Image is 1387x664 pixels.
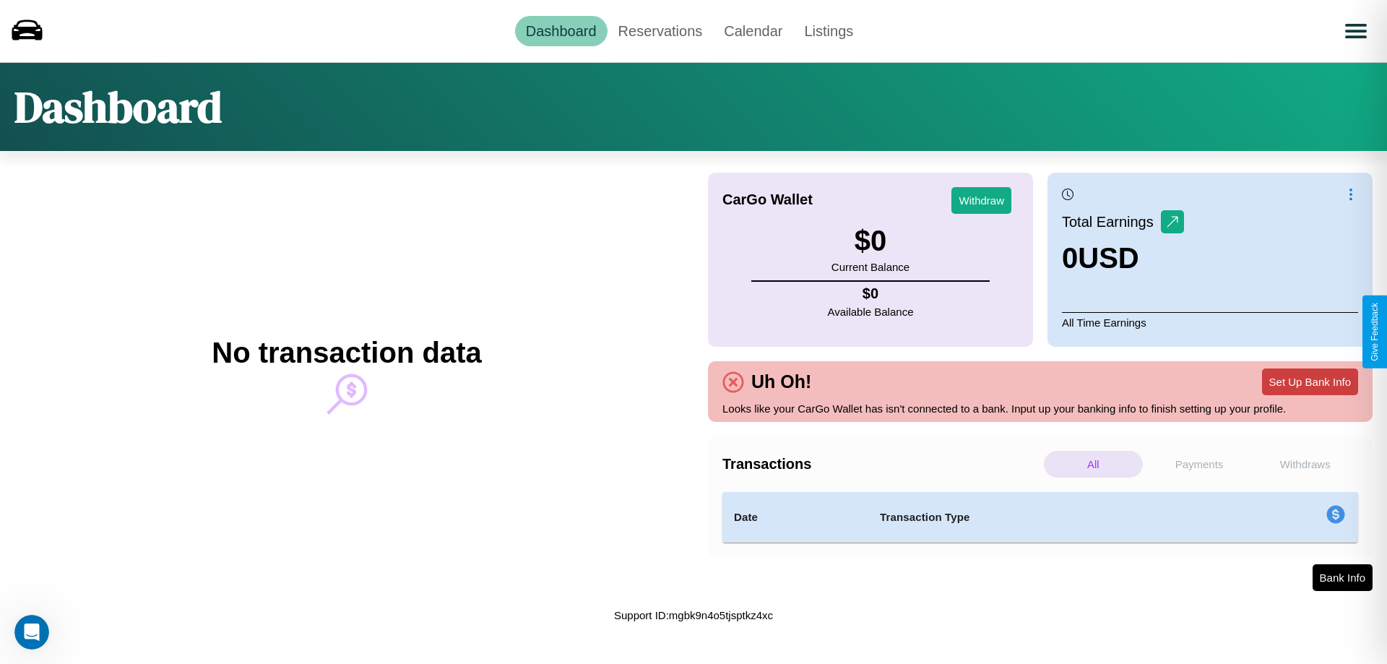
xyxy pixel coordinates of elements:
[1150,451,1249,478] p: Payments
[722,191,813,208] h4: CarGo Wallet
[14,615,49,650] iframe: Intercom live chat
[828,302,914,322] p: Available Balance
[1256,451,1354,478] p: Withdraws
[608,16,714,46] a: Reservations
[1044,451,1143,478] p: All
[1370,303,1380,361] div: Give Feedback
[1062,209,1161,235] p: Total Earnings
[713,16,793,46] a: Calendar
[1062,312,1358,332] p: All Time Earnings
[515,16,608,46] a: Dashboard
[212,337,481,369] h2: No transaction data
[614,605,773,625] p: Support ID: mgbk9n4o5tjsptkz4xc
[880,509,1208,526] h4: Transaction Type
[828,285,914,302] h4: $ 0
[1062,242,1184,275] h3: 0 USD
[1313,564,1373,591] button: Bank Info
[14,77,222,137] h1: Dashboard
[722,492,1358,543] table: simple table
[831,225,909,257] h3: $ 0
[722,399,1358,418] p: Looks like your CarGo Wallet has isn't connected to a bank. Input up your banking info to finish ...
[722,456,1040,473] h4: Transactions
[951,187,1011,214] button: Withdraw
[831,257,909,277] p: Current Balance
[734,509,857,526] h4: Date
[744,371,818,392] h4: Uh Oh!
[1262,368,1358,395] button: Set Up Bank Info
[1336,11,1376,51] button: Open menu
[793,16,864,46] a: Listings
